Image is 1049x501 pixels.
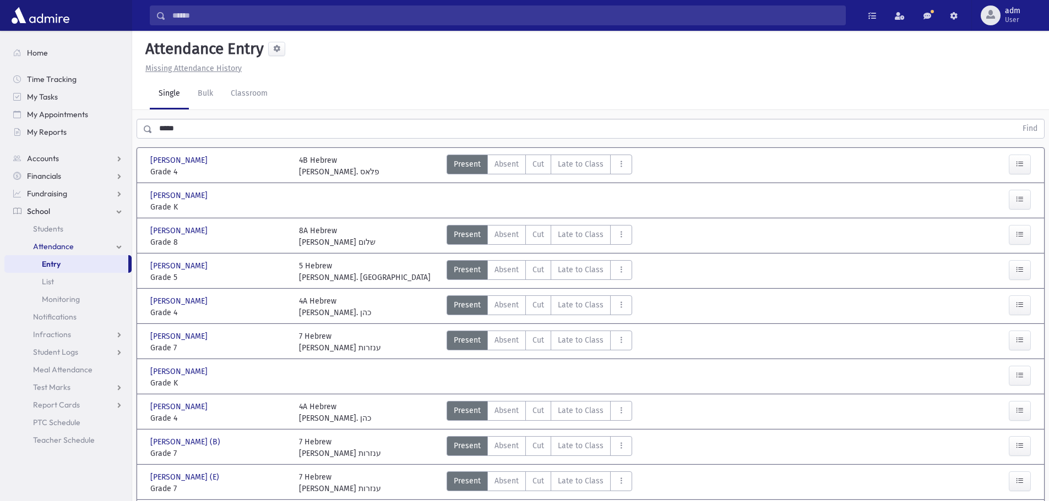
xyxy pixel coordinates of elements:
[447,401,632,424] div: AttTypes
[27,206,50,216] span: School
[4,88,132,106] a: My Tasks
[532,405,544,416] span: Cut
[447,225,632,248] div: AttTypes
[27,171,61,181] span: Financials
[33,329,71,339] span: Infractions
[150,436,222,448] span: [PERSON_NAME] (B)
[150,260,210,272] span: [PERSON_NAME]
[150,307,288,318] span: Grade 4
[4,185,132,202] a: Fundraising
[299,295,371,318] div: 4A Hebrew [PERSON_NAME]. כהן
[27,127,67,137] span: My Reports
[447,295,632,318] div: AttTypes
[532,334,544,346] span: Cut
[558,229,604,240] span: Late to Class
[558,405,604,416] span: Late to Class
[33,224,63,234] span: Students
[42,294,80,304] span: Monitoring
[4,273,132,290] a: List
[4,326,132,343] a: Infractions
[33,312,77,322] span: Notifications
[4,220,132,238] a: Students
[150,295,210,307] span: [PERSON_NAME]
[4,308,132,326] a: Notifications
[27,92,58,102] span: My Tasks
[150,166,288,178] span: Grade 4
[4,167,132,185] a: Financials
[447,471,632,494] div: AttTypes
[299,401,371,424] div: 4A Hebrew [PERSON_NAME]. כהן
[494,229,519,240] span: Absent
[150,471,221,483] span: [PERSON_NAME] (E)
[33,365,93,375] span: Meal Attendance
[299,225,376,248] div: 8A Hebrew [PERSON_NAME] שלום
[27,189,67,199] span: Fundraising
[150,225,210,236] span: [PERSON_NAME]
[141,64,242,73] a: Missing Attendance History
[447,436,632,459] div: AttTypes
[454,405,481,416] span: Present
[150,401,210,412] span: [PERSON_NAME]
[532,299,544,311] span: Cut
[454,158,481,170] span: Present
[299,155,379,178] div: 4B Hebrew [PERSON_NAME]. פלאס
[558,264,604,276] span: Late to Class
[141,40,264,58] h5: Attendance Entry
[27,48,48,58] span: Home
[532,158,544,170] span: Cut
[494,405,519,416] span: Absent
[4,290,132,308] a: Monitoring
[150,448,288,459] span: Grade 7
[27,74,77,84] span: Time Tracking
[299,436,381,459] div: 7 Hebrew [PERSON_NAME] ענזרות
[4,44,132,62] a: Home
[27,153,59,163] span: Accounts
[33,400,80,410] span: Report Cards
[4,361,132,378] a: Meal Attendance
[9,4,72,26] img: AdmirePro
[150,155,210,166] span: [PERSON_NAME]
[4,202,132,220] a: School
[454,334,481,346] span: Present
[4,343,132,361] a: Student Logs
[150,483,288,494] span: Grade 7
[4,396,132,414] a: Report Cards
[4,70,132,88] a: Time Tracking
[447,331,632,354] div: AttTypes
[150,331,210,342] span: [PERSON_NAME]
[166,5,845,25] input: Search
[42,259,61,269] span: Entry
[145,64,242,73] u: Missing Attendance History
[150,201,288,213] span: Grade K
[454,475,481,487] span: Present
[4,255,128,273] a: Entry
[494,264,519,276] span: Absent
[4,414,132,431] a: PTC Schedule
[4,238,132,255] a: Attendance
[4,378,132,396] a: Test Marks
[27,109,88,119] span: My Appointments
[150,190,210,201] span: [PERSON_NAME]
[494,334,519,346] span: Absent
[454,299,481,311] span: Present
[150,412,288,424] span: Grade 4
[4,123,132,141] a: My Reports
[1005,15,1020,24] span: User
[494,475,519,487] span: Absent
[558,299,604,311] span: Late to Class
[494,440,519,452] span: Absent
[33,241,74,251] span: Attendance
[447,260,632,283] div: AttTypes
[189,79,222,109] a: Bulk
[299,471,381,494] div: 7 Hebrew [PERSON_NAME] ענזרות
[150,272,288,283] span: Grade 5
[532,264,544,276] span: Cut
[42,277,54,287] span: List
[1016,119,1044,138] button: Find
[150,366,210,377] span: [PERSON_NAME]
[33,417,80,427] span: PTC Schedule
[299,331,381,354] div: 7 Hebrew [PERSON_NAME] ענזרות
[454,229,481,240] span: Present
[454,440,481,452] span: Present
[33,382,70,392] span: Test Marks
